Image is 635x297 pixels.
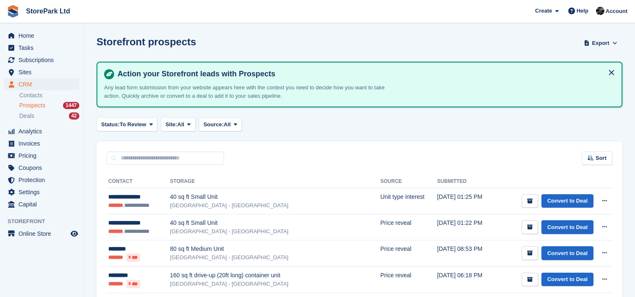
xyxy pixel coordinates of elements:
[199,117,242,131] button: Source: All
[4,54,79,66] a: menu
[4,198,79,210] a: menu
[4,30,79,42] a: menu
[437,214,496,240] td: [DATE] 01:22 PM
[380,188,437,214] td: Unit type interest
[4,138,79,149] a: menu
[18,138,69,149] span: Invoices
[577,7,588,15] span: Help
[170,193,380,201] div: 40 sq ft Small Unit
[165,120,177,129] span: Site:
[380,175,437,188] th: Source
[19,112,34,120] span: Deals
[437,175,496,188] th: Submitted
[120,120,146,129] span: To Review
[18,54,69,66] span: Subscriptions
[204,120,224,129] span: Source:
[4,174,79,186] a: menu
[541,273,593,287] a: Convert to Deal
[18,30,69,42] span: Home
[69,112,79,120] div: 42
[18,228,69,240] span: Online Store
[596,154,606,162] span: Sort
[437,266,496,293] td: [DATE] 06:18 PM
[4,125,79,137] a: menu
[19,91,79,99] a: Contacts
[23,4,73,18] a: StorePark Ltd
[18,186,69,198] span: Settings
[69,229,79,239] a: Preview store
[170,271,380,280] div: 160 sq ft drive-up (20ft long) container unit
[380,266,437,293] td: Price reveal
[63,102,79,109] div: 1447
[170,253,380,262] div: [GEOGRAPHIC_DATA] - [GEOGRAPHIC_DATA]
[114,69,615,79] h4: Action your Storefront leads with Prospects
[104,83,398,100] p: Any lead form submission from your website appears here with the context you need to decide how y...
[596,7,604,15] img: Ryan Mulcahy
[535,7,552,15] span: Create
[19,112,79,120] a: Deals 42
[170,219,380,227] div: 40 sq ft Small Unit
[380,214,437,240] td: Price reveal
[4,162,79,174] a: menu
[170,280,380,288] div: [GEOGRAPHIC_DATA] - [GEOGRAPHIC_DATA]
[19,101,79,110] a: Prospects 1447
[170,201,380,210] div: [GEOGRAPHIC_DATA] - [GEOGRAPHIC_DATA]
[541,220,593,234] a: Convert to Deal
[8,217,84,226] span: Storefront
[4,78,79,90] a: menu
[582,36,619,50] button: Export
[18,66,69,78] span: Sites
[18,174,69,186] span: Protection
[161,117,196,131] button: Site: All
[101,120,120,129] span: Status:
[97,36,196,47] h1: Storefront prospects
[541,194,593,208] a: Convert to Deal
[380,240,437,267] td: Price reveal
[606,7,627,16] span: Account
[4,42,79,54] a: menu
[18,162,69,174] span: Coupons
[437,240,496,267] td: [DATE] 08:53 PM
[4,66,79,78] a: menu
[437,188,496,214] td: [DATE] 01:25 PM
[18,125,69,137] span: Analytics
[170,227,380,236] div: [GEOGRAPHIC_DATA] - [GEOGRAPHIC_DATA]
[177,120,184,129] span: All
[170,175,380,188] th: Storage
[592,39,609,47] span: Export
[541,246,593,260] a: Convert to Deal
[97,117,157,131] button: Status: To Review
[170,245,380,253] div: 80 sq ft Medium Unit
[107,175,170,188] th: Contact
[18,198,69,210] span: Capital
[18,78,69,90] span: CRM
[4,228,79,240] a: menu
[19,102,45,109] span: Prospects
[18,150,69,162] span: Pricing
[18,42,69,54] span: Tasks
[7,5,19,18] img: stora-icon-8386f47178a22dfd0bd8f6a31ec36ba5ce8667c1dd55bd0f319d3a0aa187defe.svg
[224,120,231,129] span: All
[4,186,79,198] a: menu
[4,150,79,162] a: menu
